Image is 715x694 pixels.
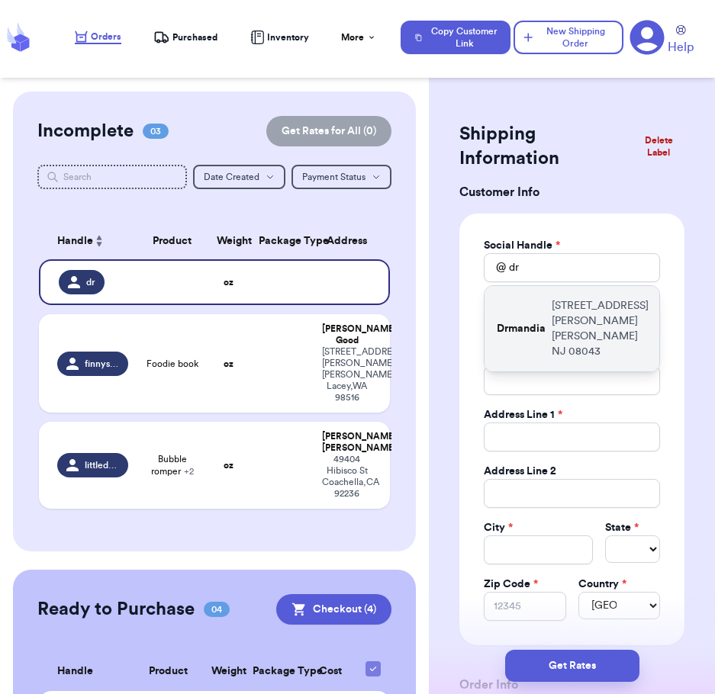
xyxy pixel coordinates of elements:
label: State [605,520,639,535]
th: Weight [202,652,243,691]
button: Checkout (4) [276,594,391,625]
div: [STREET_ADDRESS][PERSON_NAME][PERSON_NAME] Lacey , WA 98516 [322,346,372,403]
th: Address [313,223,390,259]
button: Payment Status [291,165,391,189]
span: + 2 [184,467,194,476]
div: [PERSON_NAME] Good [322,323,372,346]
span: Payment Status [302,172,366,182]
th: Product [134,652,202,691]
span: littledunesndaisies [85,459,119,471]
th: Package Type [250,223,313,259]
button: Get Rates [505,650,639,682]
span: Inventory [267,31,309,43]
strong: oz [224,278,234,287]
label: City [484,520,513,535]
th: Product [137,223,208,259]
div: [PERSON_NAME] [PERSON_NAME] [322,431,372,454]
span: Date Created [204,172,259,182]
a: Orders [75,31,121,44]
th: Cost [305,652,356,691]
span: Bubble romper [147,453,198,477]
span: Help [668,38,694,56]
th: Package Type [243,652,304,691]
label: Address Line 1 [484,407,562,423]
span: 03 [143,124,169,139]
label: Zip Code [484,577,538,592]
span: Orders [91,31,121,43]
span: Handle [57,233,93,249]
div: More [341,31,376,43]
p: [STREET_ADDRESS][PERSON_NAME] [PERSON_NAME] NJ 08043 [552,298,649,359]
div: 49404 Hibisco St Coachella , CA 92236 [322,454,372,500]
h2: Shipping Information [459,122,633,171]
label: Country [578,577,626,592]
span: Handle [57,663,93,680]
strong: oz [224,359,234,368]
p: Drmandia [497,321,546,336]
button: Get Rates for All (0) [266,116,391,146]
span: dr [86,276,95,288]
div: @ [484,253,506,282]
a: Help [668,25,694,56]
h3: Customer Info [459,183,684,201]
input: 12345 [484,592,565,621]
input: Search [37,165,187,189]
span: Foodie book [147,358,198,370]
button: Copy Customer Link [401,21,510,54]
span: 04 [204,602,230,617]
h2: Incomplete [37,119,134,143]
strong: oz [224,461,234,470]
h2: Ready to Purchase [37,597,195,622]
a: Inventory [250,31,309,44]
label: Social Handle [484,238,560,253]
button: Sort ascending [93,232,105,250]
a: Purchased [153,30,217,45]
label: Address Line 2 [484,464,556,479]
span: Purchased [172,31,217,43]
span: finnysseconds [85,358,119,370]
button: Delete Label [627,128,691,165]
button: New Shipping Order [514,21,623,54]
button: Date Created [193,165,285,189]
th: Weight [208,223,250,259]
